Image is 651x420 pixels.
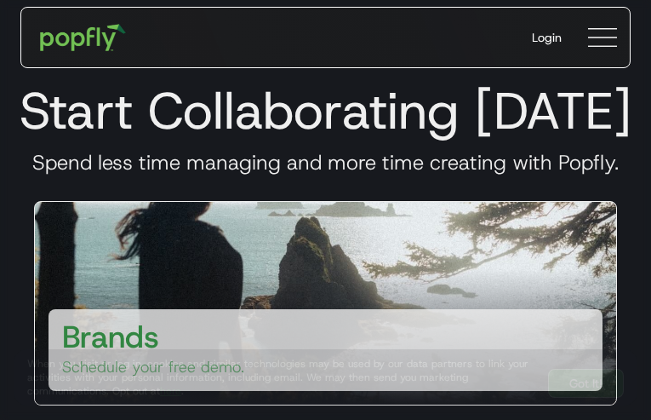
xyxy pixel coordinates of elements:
a: Got It! [548,369,624,398]
div: When you visit or log in, cookies and similar technologies may be used by our data partners to li... [27,357,534,398]
h3: Brands [62,316,159,357]
h1: Start Collaborating [DATE] [14,80,637,141]
a: Login [518,15,575,60]
a: home [28,12,138,63]
div: Login [532,29,562,46]
a: here [160,384,181,398]
h3: Spend less time managing and more time creating with Popfly. [14,150,637,175]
